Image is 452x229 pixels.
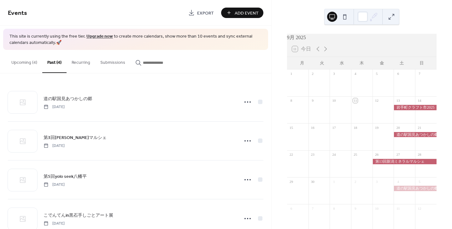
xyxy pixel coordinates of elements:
div: 月 [292,57,312,69]
span: Events [8,7,27,19]
button: Past (4) [42,50,67,73]
div: 5 [374,71,379,76]
div: 11 [396,206,400,211]
div: 20 [396,125,400,130]
div: 26 [374,152,379,157]
div: 4 [396,179,400,184]
div: 12 [417,206,422,211]
div: 28 [417,152,422,157]
div: 道の駅国見あつかしの郷 [394,132,436,137]
div: 6 [289,206,294,211]
div: 2 [310,71,315,76]
span: [DATE] [44,143,65,148]
div: 24 [332,152,336,157]
div: 10 [374,206,379,211]
a: 道の駅国見あつかしの郷 [44,95,92,102]
button: Add Event [221,8,263,18]
div: 14 [417,98,422,103]
button: Submissions [95,50,130,72]
div: 3 [332,71,336,76]
div: 土 [392,57,412,69]
a: 第5回yolo seek八幡平 [44,173,87,180]
div: 水 [332,57,352,69]
span: Export [197,10,214,16]
div: 19 [374,125,379,130]
span: This site is currently using the free tier. to create more calendars, show more than 10 events an... [9,33,262,46]
div: 9 [353,206,358,211]
div: 13 [396,98,400,103]
div: 16 [310,125,315,130]
div: 11 [353,98,358,103]
div: 3 [374,179,379,184]
span: [DATE] [44,182,65,187]
div: 9月 2025 [287,34,437,41]
span: [DATE] [44,220,65,226]
div: 21 [417,125,422,130]
div: 金 [372,57,391,69]
div: 23 [310,152,315,157]
button: Upcoming (4) [6,50,42,72]
button: Recurring [67,50,95,72]
div: 22 [289,152,294,157]
div: 第13回新潟ミネラルマルシェ [373,159,437,164]
div: 7 [417,71,422,76]
div: 12 [374,98,379,103]
div: 5 [417,179,422,184]
div: 木 [352,57,372,69]
div: 10 [332,98,336,103]
a: Upgrade now [86,32,113,41]
div: 17 [332,125,336,130]
div: 1 [289,71,294,76]
div: 1 [332,179,336,184]
span: [DATE] [44,104,65,110]
div: 7 [310,206,315,211]
div: 15 [289,125,294,130]
div: 18 [353,125,358,130]
a: 第3回[PERSON_NAME]マルシェ [44,134,107,141]
div: 岩手町クラフト市2025 [394,105,436,110]
div: 25 [353,152,358,157]
div: 火 [312,57,332,69]
span: こでんてんin黒石手しごとアート展 [44,212,113,219]
a: Export [184,8,219,18]
div: 8 [332,206,336,211]
div: 4 [353,71,358,76]
div: 27 [396,152,400,157]
div: 29 [289,179,294,184]
div: 日 [412,57,431,69]
span: Add Event [235,10,259,16]
div: 30 [310,179,315,184]
div: 8 [289,98,294,103]
div: 2 [353,179,358,184]
div: 道の駅国見あつかしの郷 [394,186,436,191]
a: こでんてんin黒石手しごとアート展 [44,212,113,219]
div: 9 [310,98,315,103]
div: 6 [396,71,400,76]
